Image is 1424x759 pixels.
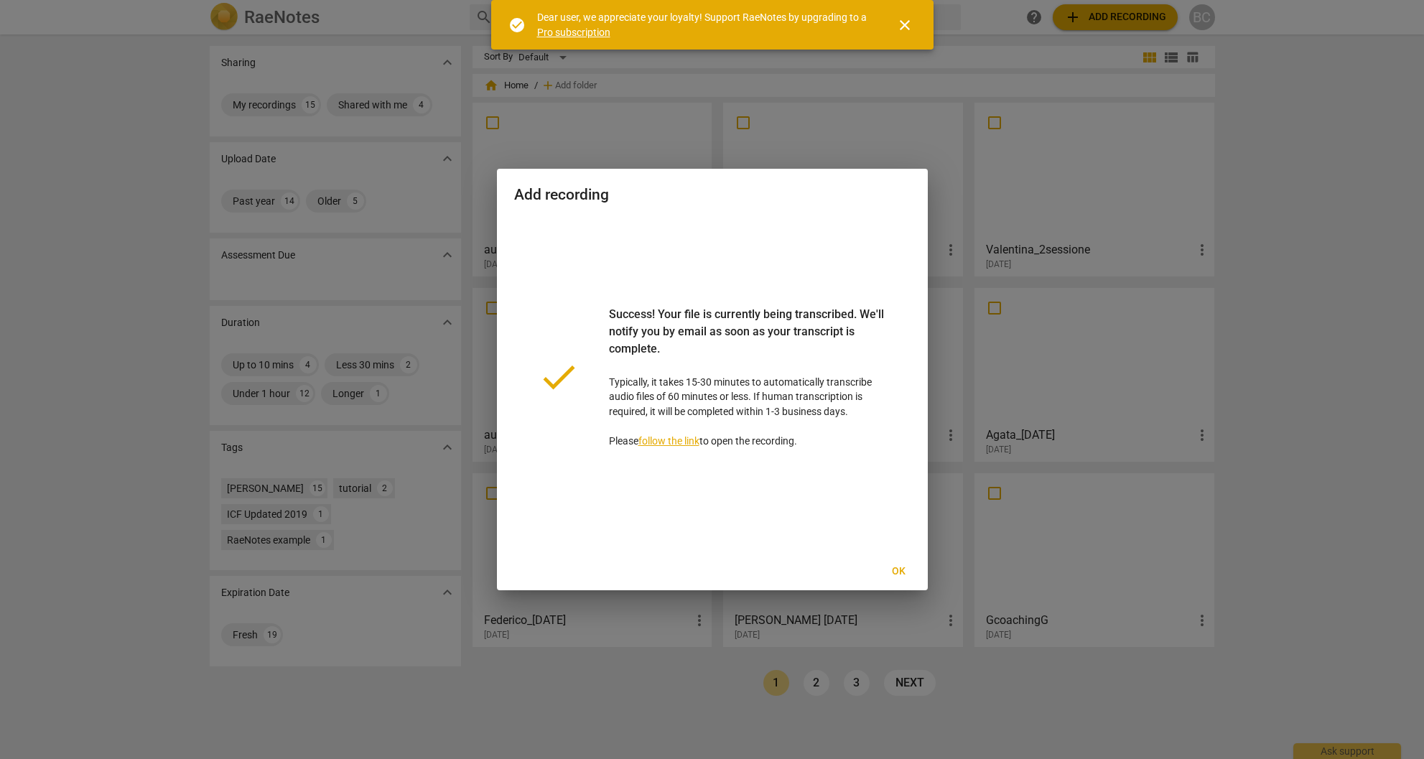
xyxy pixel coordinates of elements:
span: Ok [888,564,911,579]
button: Close [888,8,922,42]
div: Success! Your file is currently being transcribed. We'll notify you by email as soon as your tran... [609,306,888,375]
div: Dear user, we appreciate your loyalty! Support RaeNotes by upgrading to a [537,10,870,39]
span: check_circle [508,17,526,34]
span: done [537,355,580,399]
p: Typically, it takes 15-30 minutes to automatically transcribe audio files of 60 minutes or less. ... [609,306,888,449]
a: Pro subscription [537,27,610,38]
a: follow the link [638,435,699,447]
h2: Add recording [514,186,911,204]
span: close [896,17,913,34]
